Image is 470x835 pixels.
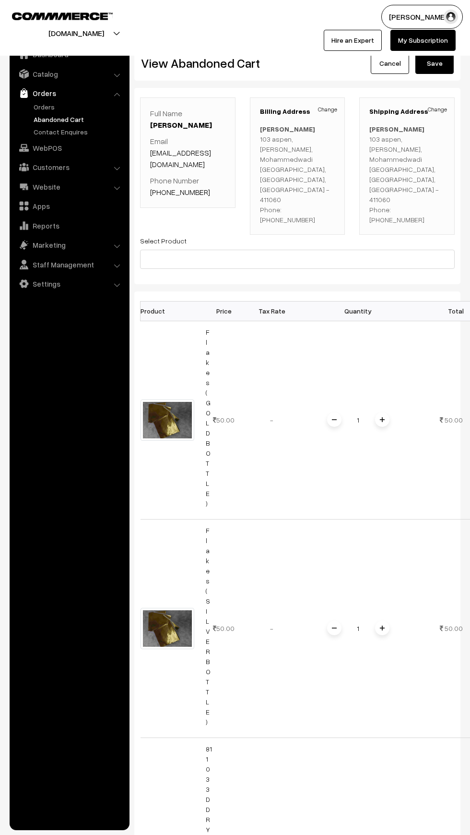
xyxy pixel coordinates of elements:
[150,148,211,169] a: [EMAIL_ADDRESS][DOMAIN_NAME]
[444,10,458,24] img: user
[390,30,456,51] a: My Subscription
[12,236,126,254] a: Marketing
[12,197,126,215] a: Apps
[12,10,96,21] a: COMMMERCE
[332,626,337,630] img: minus
[381,5,463,29] button: [PERSON_NAME]…
[324,30,382,51] a: Hire an Expert
[12,217,126,234] a: Reports
[12,12,113,20] img: COMMMERCE
[31,127,126,137] a: Contact Enquires
[150,120,212,130] a: [PERSON_NAME]
[260,108,335,116] h3: Billing Address
[141,399,194,441] img: 1000608121.jpg
[332,417,337,422] img: minus
[445,416,463,424] span: 50.00
[12,158,126,176] a: Customers
[369,124,445,225] p: 103 aspen, [PERSON_NAME], Mohammedwadi [GEOGRAPHIC_DATA], [GEOGRAPHIC_DATA], [GEOGRAPHIC_DATA] - ...
[270,624,273,632] span: -
[15,21,138,45] button: [DOMAIN_NAME]
[380,417,385,422] img: plusI
[150,108,225,131] p: Full Name
[371,53,409,74] a: Cancel
[206,328,211,508] a: Flakes (GOLD BOTTLE)
[150,187,210,197] a: [PHONE_NUMBER]
[140,236,187,246] label: Select Product
[369,108,445,116] h3: Shipping Address
[369,125,424,133] b: [PERSON_NAME]
[12,178,126,195] a: Website
[421,301,469,321] th: Total
[150,135,225,170] p: Email
[206,526,211,726] a: Flakes (SILVER BOTTLE)
[12,85,126,102] a: Orders
[31,102,126,112] a: Orders
[318,105,337,114] a: Change
[415,53,454,74] button: Save
[380,626,385,630] img: plusI
[248,301,296,321] th: Tax Rate
[12,275,126,292] a: Settings
[141,608,194,650] img: 1000608121.jpg
[12,256,126,273] a: Staff Management
[141,56,290,71] h2: View Abandoned Cart
[200,519,248,738] td: 50.00
[200,301,248,321] th: Price
[31,114,126,124] a: Abandoned Cart
[12,139,126,157] a: WebPOS
[141,301,200,321] th: Product
[260,125,315,133] b: [PERSON_NAME]
[12,65,126,83] a: Catalog
[270,416,273,424] span: -
[296,301,421,321] th: Quantity
[150,175,225,198] p: Phone Number
[260,124,335,225] p: 103 aspen, [PERSON_NAME], Mohammedwadi [GEOGRAPHIC_DATA], [GEOGRAPHIC_DATA], [GEOGRAPHIC_DATA] - ...
[200,321,248,519] td: 50.00
[428,105,447,114] a: Change
[445,624,463,632] span: 50.00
